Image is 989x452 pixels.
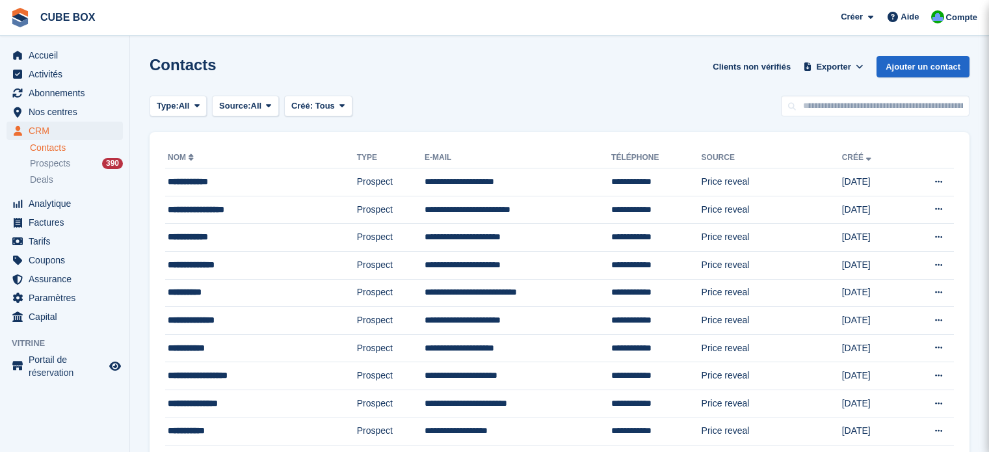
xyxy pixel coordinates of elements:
span: Assurance [29,270,107,288]
a: Contacts [30,142,123,154]
button: Type: All [150,96,207,117]
span: Capital [29,308,107,326]
span: Créer [841,10,863,23]
span: Compte [946,11,977,24]
a: menu [7,103,123,121]
td: Prospect [357,168,425,196]
a: menu [7,194,123,213]
a: menu [7,65,123,83]
td: [DATE] [842,362,903,390]
td: [DATE] [842,224,903,252]
td: Price reveal [702,390,842,418]
span: Nos centres [29,103,107,121]
a: Clients non vérifiés [707,56,796,77]
a: Deals [30,173,123,187]
td: Prospect [357,196,425,224]
button: Source: All [212,96,279,117]
td: Price reveal [702,334,842,362]
td: Prospect [357,334,425,362]
h1: Contacts [150,56,217,73]
img: Cube Box [931,10,944,23]
td: Price reveal [702,168,842,196]
button: Exporter [801,56,866,77]
td: Price reveal [702,307,842,335]
span: Accueil [29,46,107,64]
th: Type [357,148,425,168]
a: menu [7,213,123,232]
span: Tous [315,101,335,111]
span: Deals [30,174,53,186]
td: [DATE] [842,418,903,445]
td: Price reveal [702,418,842,445]
td: [DATE] [842,196,903,224]
span: Analytique [29,194,107,213]
span: CRM [29,122,107,140]
a: menu [7,122,123,140]
td: [DATE] [842,168,903,196]
span: Abonnements [29,84,107,102]
td: Prospect [357,251,425,279]
th: Téléphone [611,148,702,168]
span: Portail de réservation [29,353,107,379]
a: Nom [168,153,196,162]
a: menu [7,232,123,250]
span: Créé: [291,101,313,111]
span: Exporter [816,60,851,73]
a: menu [7,46,123,64]
td: Prospect [357,418,425,445]
a: CUBE BOX [35,7,100,28]
td: [DATE] [842,307,903,335]
th: Source [702,148,842,168]
td: [DATE] [842,279,903,307]
a: menu [7,353,123,379]
span: Factures [29,213,107,232]
span: Source: [219,100,250,113]
img: stora-icon-8386f47178a22dfd0bd8f6a31ec36ba5ce8667c1dd55bd0f319d3a0aa187defe.svg [10,8,30,27]
td: Price reveal [702,279,842,307]
a: Prospects 390 [30,157,123,170]
td: [DATE] [842,390,903,418]
td: Prospect [357,224,425,252]
a: Créé [842,153,874,162]
span: Paramètres [29,289,107,307]
a: menu [7,84,123,102]
td: Price reveal [702,224,842,252]
td: Prospect [357,307,425,335]
div: 390 [102,158,123,169]
td: Prospect [357,279,425,307]
span: Tarifs [29,232,107,250]
span: All [251,100,262,113]
a: Boutique d'aperçu [107,358,123,374]
td: Prospect [357,362,425,390]
span: Coupons [29,251,107,269]
td: Price reveal [702,251,842,279]
span: Vitrine [12,337,129,350]
a: menu [7,308,123,326]
a: Ajouter un contact [877,56,969,77]
td: [DATE] [842,251,903,279]
th: E-mail [425,148,611,168]
a: menu [7,251,123,269]
span: All [179,100,190,113]
td: Prospect [357,390,425,418]
span: Activités [29,65,107,83]
a: menu [7,289,123,307]
td: Price reveal [702,196,842,224]
span: Aide [901,10,919,23]
td: [DATE] [842,334,903,362]
td: Price reveal [702,362,842,390]
button: Créé: Tous [284,96,352,117]
span: Type: [157,100,179,113]
span: Prospects [30,157,70,170]
a: menu [7,270,123,288]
